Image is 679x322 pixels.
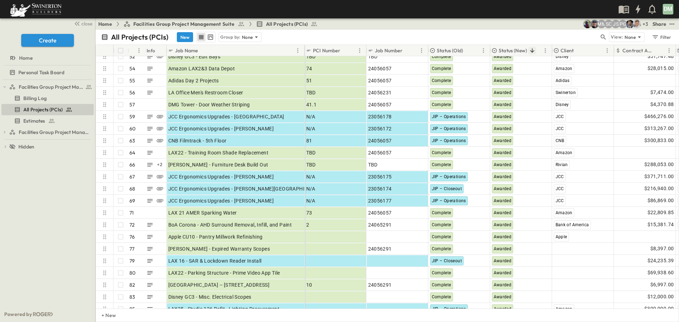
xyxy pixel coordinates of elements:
[432,174,466,179] span: JIP – Operations
[306,161,316,168] span: TBD
[306,221,309,228] span: 2
[494,210,512,215] span: Awarded
[1,93,92,103] a: Billing Log
[129,269,135,276] p: 80
[129,137,135,144] p: 63
[306,185,315,192] span: N/A
[168,161,268,168] span: [PERSON_NAME] - Furniture Desk Build Out
[1,116,92,126] a: Estimates
[494,198,512,203] span: Awarded
[168,149,269,156] span: LAX22 - Training Room Shade Replacement
[583,20,592,28] img: Joshua Whisenant (josh@tryroger.com)
[1,53,92,63] a: Home
[368,101,392,108] span: 24056057
[432,150,451,155] span: Complete
[129,77,135,84] p: 55
[256,21,318,28] a: All Projects (PCIs)
[242,34,253,41] p: None
[168,269,280,276] span: LAX22 - Parking Structure - Prime Video App Tile
[130,47,138,54] button: Sort
[306,173,315,180] span: N/A
[432,66,451,71] span: Complete
[650,281,674,289] span: $6,997.00
[306,209,312,216] span: 73
[129,221,135,228] p: 72
[619,20,627,28] div: Pat Gil (pgil@swinerton.com)
[432,138,466,143] span: JIP – Operations
[556,102,569,107] span: Disney
[494,54,512,59] span: Awarded
[129,209,134,216] p: 71
[129,185,135,192] p: 68
[128,45,145,56] div: #
[368,197,392,204] span: 23056177
[611,33,623,41] p: View:
[368,221,392,228] span: 24065291
[168,305,280,312] span: LAX35 - Studio 126 Refit - Lighting Procurement
[556,150,573,155] span: Amazon
[556,66,573,71] span: Amazon
[129,89,135,96] p: 56
[494,222,512,227] span: Awarded
[494,234,512,239] span: Awarded
[648,52,674,60] span: $51,747.48
[196,32,216,42] div: table view
[168,209,237,216] span: LAX 21 AMER Sparking Water
[168,197,274,204] span: JCC Ergonomics Upgrades - [PERSON_NAME]
[129,161,135,168] p: 66
[313,47,340,54] p: PCI Number
[81,20,92,27] span: close
[21,34,74,47] button: Create
[432,114,466,119] span: JIP – Operations
[71,18,94,28] button: close
[1,105,92,115] a: All Projects (PCIs)
[306,89,316,96] span: TBD
[499,47,527,54] p: Status (New)
[650,245,674,253] span: $8,397.00
[168,245,270,252] span: [PERSON_NAME] - Expired Warranty Scopes
[648,197,674,205] span: $86,869.00
[129,173,135,180] p: 67
[129,113,135,120] p: 59
[494,114,512,119] span: Awarded
[1,67,94,78] div: Personal Task Boardtest
[464,47,472,54] button: Sort
[147,41,155,60] div: Info
[644,185,674,193] span: $216,940.00
[23,106,63,113] span: All Projects (PCIs)
[98,21,112,28] a: Home
[129,305,135,312] p: 85
[168,173,274,180] span: JCC Ergonomics Upgrades - [PERSON_NAME]
[129,257,135,264] p: 79
[432,102,451,107] span: Complete
[1,93,94,104] div: Billing Logtest
[306,53,316,60] span: TBD
[432,282,451,287] span: Complete
[342,47,349,54] button: Sort
[604,20,613,28] div: Sebastian Canal (sebastian.canal@swinerton.com)
[432,162,451,167] span: Complete
[266,21,308,28] span: All Projects (PCIs)
[168,137,227,144] span: CNB Filmtrack - 5th Floor
[168,113,284,120] span: JCC Ergonomics Upgrades - [GEOGRAPHIC_DATA]
[432,294,451,299] span: Complete
[129,101,135,108] p: 57
[494,282,512,287] span: Awarded
[306,113,315,120] span: N/A
[432,222,451,227] span: Complete
[129,293,135,300] p: 83
[432,126,466,131] span: JIP – Operations
[644,112,674,121] span: $466,276.00
[168,281,270,288] span: [GEOGRAPHIC_DATA] -- [STREET_ADDRESS]
[368,173,392,180] span: 23056175
[432,306,466,311] span: JIP – Operations
[175,47,198,54] p: Job Name
[432,54,451,59] span: Complete
[23,117,45,124] span: Estimates
[368,245,392,252] span: 24056291
[597,20,606,28] div: Monique Magallon (monique.magallon@swinerton.com)
[494,126,512,131] span: Awarded
[575,47,583,54] button: Sort
[168,89,243,96] span: LA Office Men's Restroom Closer
[19,54,33,62] span: Home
